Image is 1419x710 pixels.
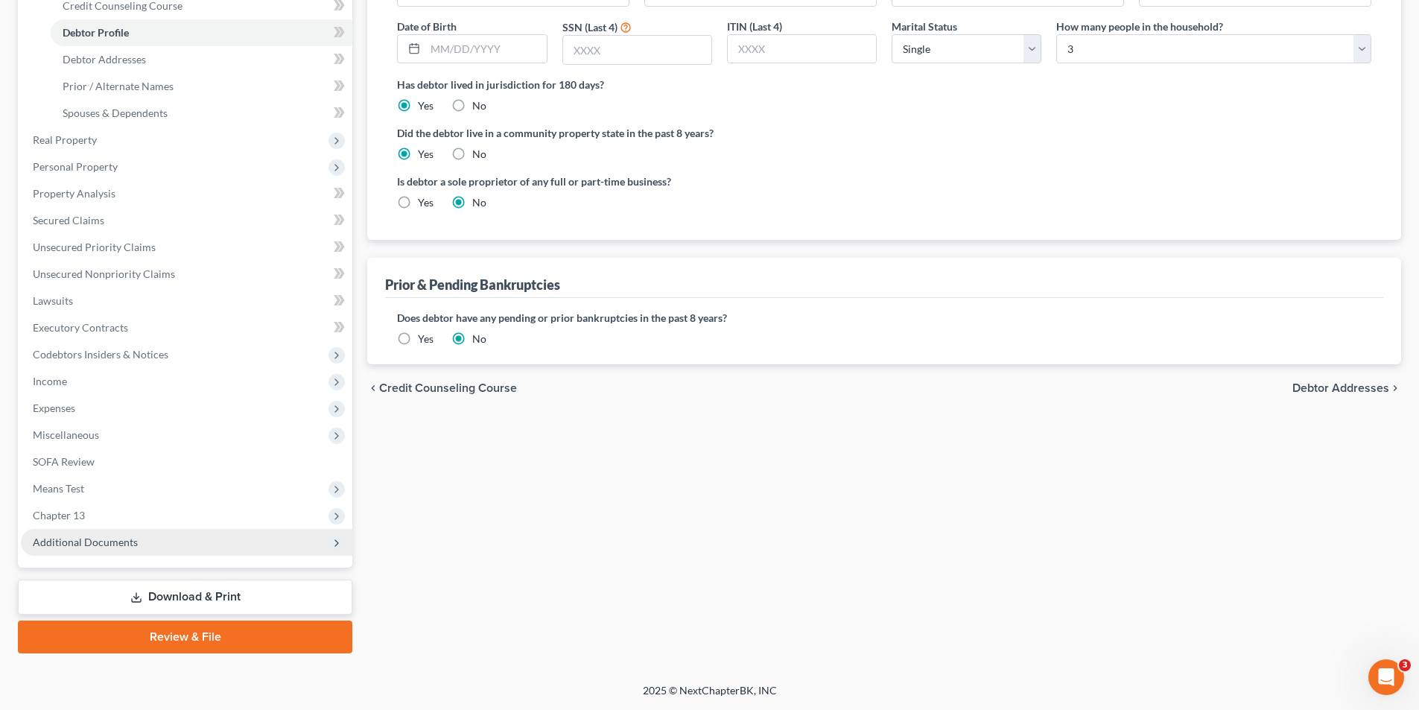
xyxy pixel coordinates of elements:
a: Review & File [18,621,352,653]
label: How many people in the household? [1056,19,1223,34]
label: No [472,332,486,346]
div: 2025 © NextChapterBK, INC [285,683,1134,710]
a: Debtor Addresses [51,46,352,73]
span: Codebtors Insiders & Notices [33,348,168,361]
span: Real Property [33,133,97,146]
input: MM/DD/YYYY [425,35,546,63]
span: SOFA Review [33,455,95,468]
span: Credit Counseling Course [379,382,517,394]
a: SOFA Review [21,448,352,475]
label: Marital Status [892,19,957,34]
span: Unsecured Nonpriority Claims [33,267,175,280]
label: No [472,98,486,113]
span: 3 [1399,659,1411,671]
a: Secured Claims [21,207,352,234]
label: No [472,195,486,210]
span: Secured Claims [33,214,104,226]
button: Debtor Addresses chevron_right [1292,382,1401,394]
span: Income [33,375,67,387]
span: Expenses [33,402,75,414]
label: SSN (Last 4) [562,19,618,35]
i: chevron_left [367,382,379,394]
i: chevron_right [1389,382,1401,394]
a: Property Analysis [21,180,352,207]
label: Date of Birth [397,19,457,34]
span: Executory Contracts [33,321,128,334]
button: chevron_left Credit Counseling Course [367,382,517,394]
label: Yes [418,98,434,113]
span: Additional Documents [33,536,138,548]
span: Means Test [33,482,84,495]
a: Spouses & Dependents [51,100,352,127]
span: Lawsuits [33,294,73,307]
span: Property Analysis [33,187,115,200]
label: Yes [418,195,434,210]
label: Did the debtor live in a community property state in the past 8 years? [397,125,1371,141]
span: Unsecured Priority Claims [33,241,156,253]
a: Unsecured Priority Claims [21,234,352,261]
iframe: Intercom live chat [1368,659,1404,695]
a: Unsecured Nonpriority Claims [21,261,352,288]
a: Debtor Profile [51,19,352,46]
label: Yes [418,332,434,346]
label: Has debtor lived in jurisdiction for 180 days? [397,77,1371,92]
label: ITIN (Last 4) [727,19,782,34]
label: No [472,147,486,162]
input: XXXX [563,36,711,64]
span: Debtor Addresses [1292,382,1389,394]
div: Prior & Pending Bankruptcies [385,276,560,294]
a: Download & Print [18,580,352,615]
label: Is debtor a sole proprietor of any full or part-time business? [397,174,877,189]
span: Debtor Addresses [63,53,146,66]
span: Personal Property [33,160,118,173]
a: Prior / Alternate Names [51,73,352,100]
input: XXXX [728,35,876,63]
span: Debtor Profile [63,26,129,39]
label: Yes [418,147,434,162]
span: Prior / Alternate Names [63,80,174,92]
span: Spouses & Dependents [63,107,168,119]
a: Lawsuits [21,288,352,314]
label: Does debtor have any pending or prior bankruptcies in the past 8 years? [397,310,1371,326]
span: Chapter 13 [33,509,85,522]
a: Executory Contracts [21,314,352,341]
span: Miscellaneous [33,428,99,441]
